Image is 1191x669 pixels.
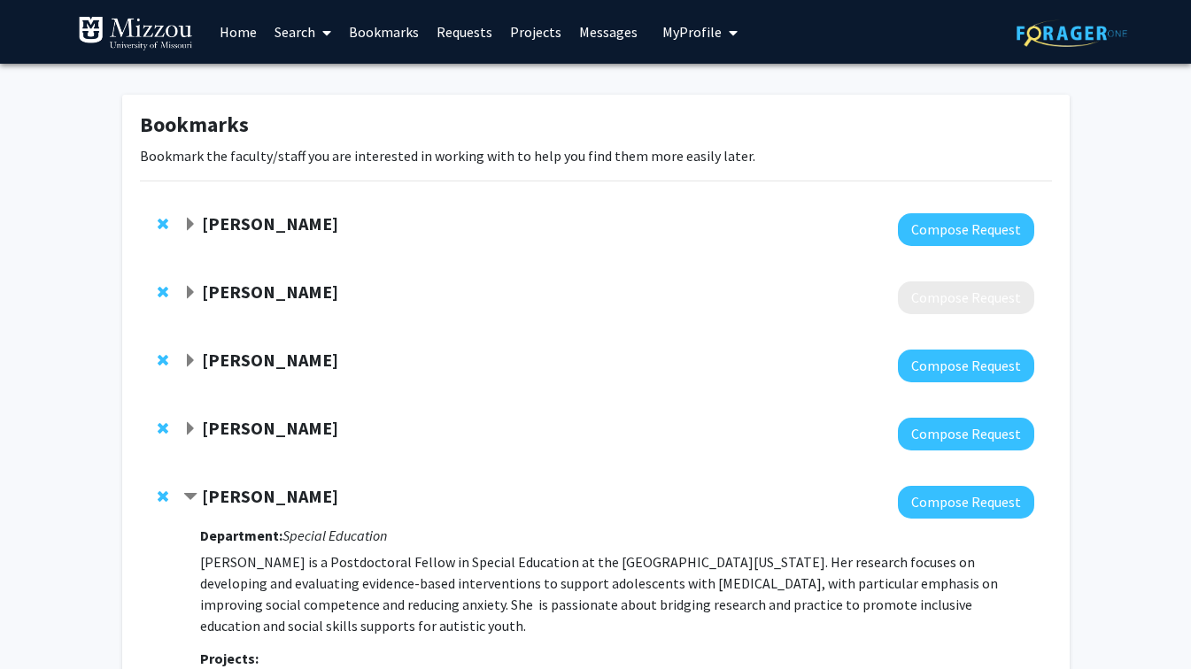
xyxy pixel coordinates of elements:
button: Compose Request to Denis McCarthy [898,418,1034,450]
a: Requests [428,1,501,63]
img: ForagerOne Logo [1017,19,1127,47]
p: Bookmark the faculty/staff you are interested in working with to help you find them more easily l... [140,145,1052,166]
span: Expand Andrea Wycoff Bookmark [183,286,197,300]
strong: [PERSON_NAME] [202,485,338,507]
span: Expand Denis McCarthy Bookmark [183,422,197,436]
button: Compose Request to Peter Cornish [898,350,1034,382]
i: Special Education [282,527,387,544]
p: [PERSON_NAME] is a Postdoctoral Fellow in Special Education at the [GEOGRAPHIC_DATA][US_STATE]. H... [200,551,1033,636]
span: Remove Randi Foraker from bookmarks [158,217,168,231]
button: Compose Request to Randi Foraker [898,213,1034,246]
a: Search [266,1,340,63]
strong: [PERSON_NAME] [202,417,338,439]
strong: [PERSON_NAME] [202,349,338,371]
span: Remove Peter Cornish from bookmarks [158,353,168,367]
span: Expand Randi Foraker Bookmark [183,218,197,232]
iframe: Chat [13,589,75,656]
img: University of Missouri Logo [78,16,193,51]
span: Remove Denis McCarthy from bookmarks [158,421,168,435]
span: Expand Peter Cornish Bookmark [183,354,197,368]
span: Remove Andrea Wycoff from bookmarks [158,285,168,299]
strong: Department: [200,527,282,544]
button: Compose Request to Nargiza Buranova [898,486,1034,519]
a: Projects [501,1,570,63]
strong: [PERSON_NAME] [202,281,338,303]
button: Compose Request to Andrea Wycoff [898,281,1034,314]
strong: [PERSON_NAME] [202,212,338,235]
span: Contract Nargiza Buranova Bookmark [183,490,197,504]
h1: Bookmarks [140,112,1052,138]
span: Remove Nargiza Buranova from bookmarks [158,489,168,504]
a: Messages [570,1,646,63]
a: Home [211,1,266,63]
strong: Projects: [200,650,259,667]
span: My Profile [662,23,722,41]
a: Bookmarks [340,1,428,63]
